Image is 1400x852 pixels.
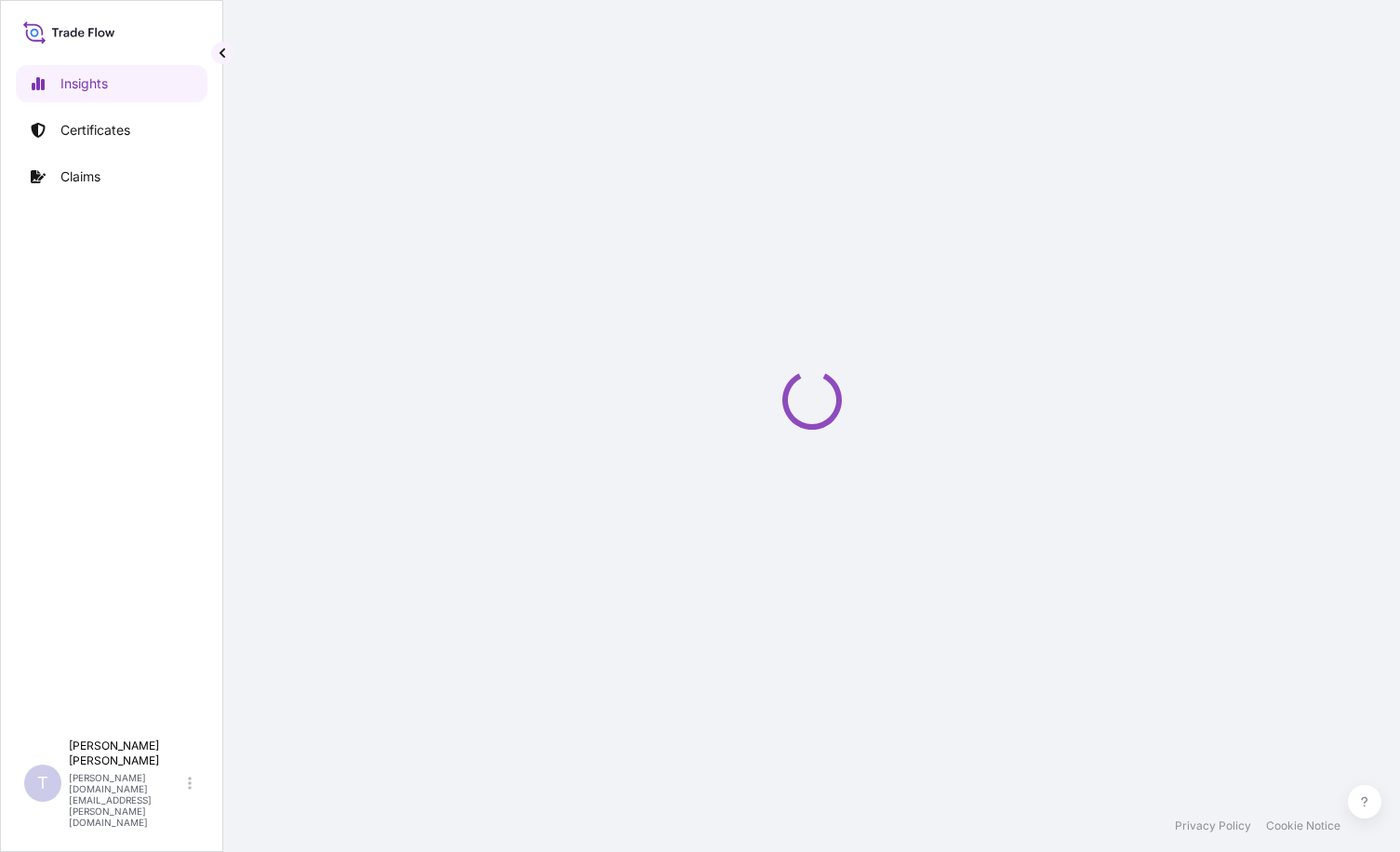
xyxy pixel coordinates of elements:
a: Cookie Notice [1266,819,1340,833]
p: Certificates [60,121,130,140]
a: Insights [16,65,207,102]
p: Claims [60,167,100,186]
p: Insights [60,74,108,93]
a: Claims [16,158,207,195]
span: T [37,774,48,792]
p: [PERSON_NAME] [PERSON_NAME] [69,739,184,768]
a: Privacy Policy [1175,819,1251,833]
a: Certificates [16,112,207,149]
p: [PERSON_NAME][DOMAIN_NAME][EMAIL_ADDRESS][PERSON_NAME][DOMAIN_NAME] [69,772,184,828]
